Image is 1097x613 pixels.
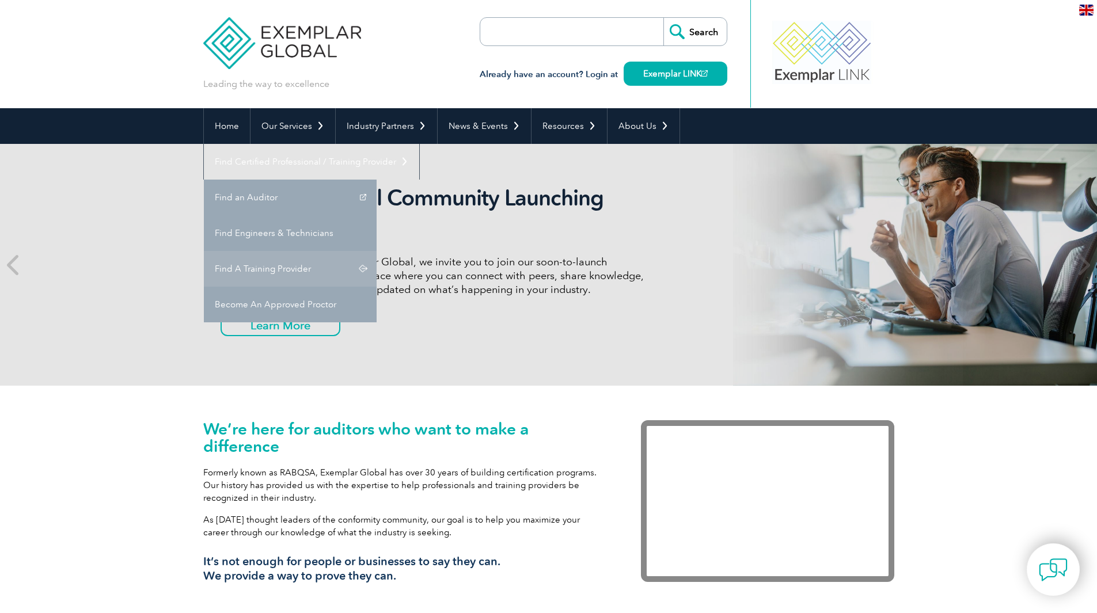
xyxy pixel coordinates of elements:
a: Find A Training Provider [204,251,377,287]
p: As a valued member of Exemplar Global, we invite you to join our soon-to-launch Community—a fun, ... [221,255,652,296]
p: Leading the way to excellence [203,78,329,90]
p: Formerly known as RABQSA, Exemplar Global has over 30 years of building certification programs. O... [203,466,606,504]
h3: It’s not enough for people or businesses to say they can. We provide a way to prove they can. [203,554,606,583]
input: Search [663,18,727,45]
a: Become An Approved Proctor [204,287,377,322]
h2: Exemplar Global Community Launching Soon [221,185,652,238]
img: en [1079,5,1094,16]
a: Industry Partners [336,108,437,144]
a: Home [204,108,250,144]
a: About Us [608,108,680,144]
a: Find Engineers & Technicians [204,215,377,251]
img: open_square.png [701,70,708,77]
p: As [DATE] thought leaders of the conformity community, our goal is to help you maximize your care... [203,513,606,539]
a: News & Events [438,108,531,144]
a: Find Certified Professional / Training Provider [204,144,419,180]
a: Exemplar LINK [624,62,727,86]
a: Our Services [250,108,335,144]
img: contact-chat.png [1039,555,1068,584]
a: Learn More [221,314,340,336]
h3: Already have an account? Login at [480,67,727,82]
a: Resources [532,108,607,144]
a: Find an Auditor [204,180,377,215]
iframe: Exemplar Global: Working together to make a difference [641,420,894,582]
h1: We’re here for auditors who want to make a difference [203,420,606,455]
